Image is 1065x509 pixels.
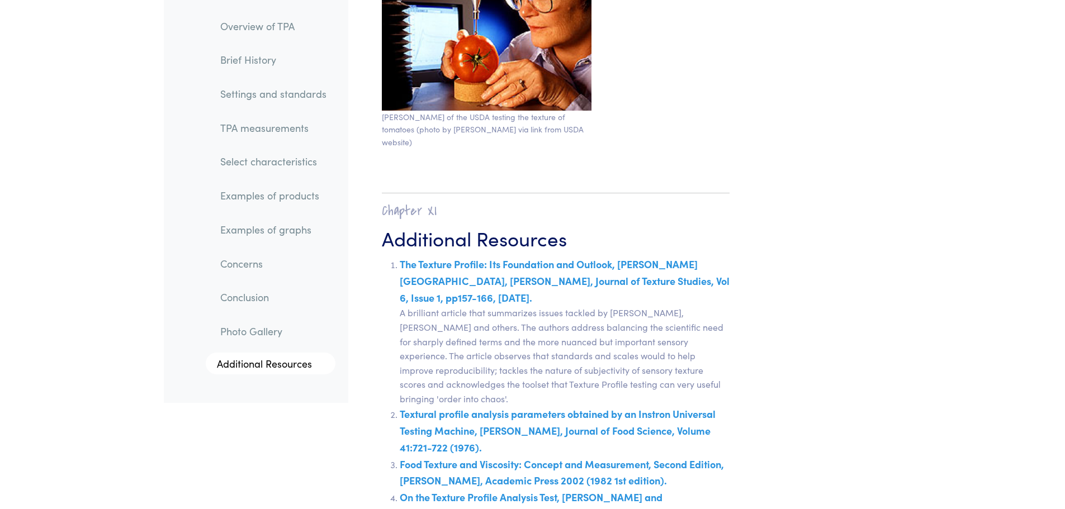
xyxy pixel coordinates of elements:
a: Photo Gallery [211,318,335,344]
a: Examples of graphs [211,217,335,242]
h3: Additional Resources [382,224,730,251]
a: TPA measurements [211,115,335,141]
li: A brilliant article that summarizes issues tackled by [PERSON_NAME], [PERSON_NAME] and others. Th... [400,256,730,406]
a: Select characteristics [211,149,335,175]
h2: Chapter XI [382,202,730,220]
p: [PERSON_NAME] of the USDA testing the texture of tomatoes (photo by [PERSON_NAME] via link from U... [382,111,591,148]
a: The Texture Profile: Its Foundation and Outlook, [PERSON_NAME][GEOGRAPHIC_DATA], [PERSON_NAME], J... [400,257,730,304]
a: Settings and standards [211,81,335,107]
a: Additional Resources [206,353,335,375]
a: Conclusion [211,285,335,311]
a: Brief History [211,47,335,73]
a: Textural profile analysis parameters obtained by an Instron Universal Testing Machine, [PERSON_NA... [400,407,716,454]
a: Concerns [211,251,335,277]
a: Food Texture and Viscosity: Concept and Measurement, Second Edition, [PERSON_NAME], Academic Pres... [400,457,724,488]
a: Overview of TPA [211,13,335,39]
a: Examples of products [211,183,335,209]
